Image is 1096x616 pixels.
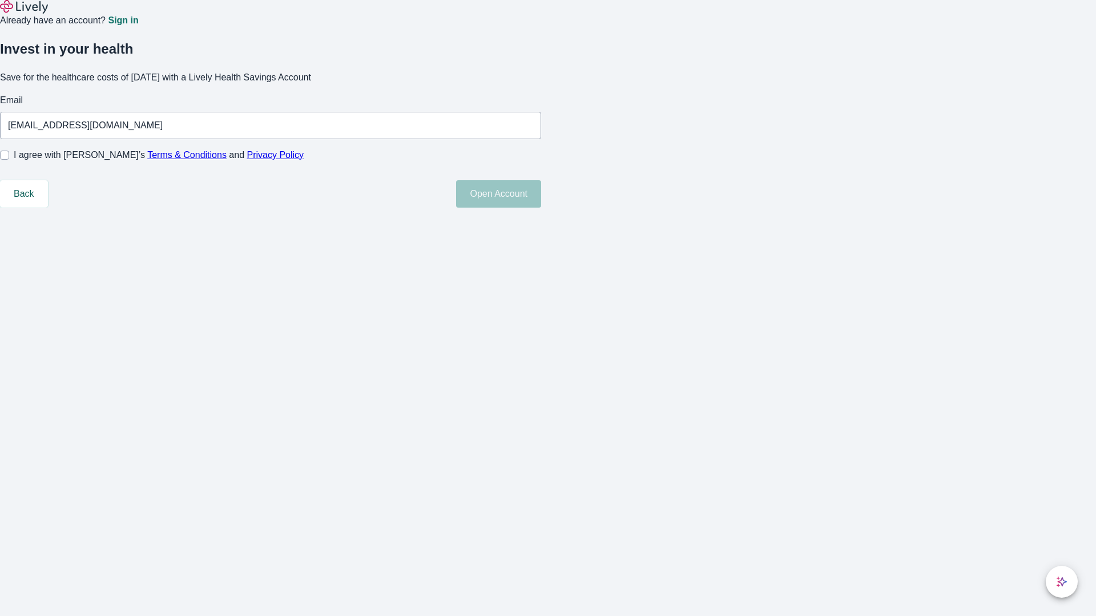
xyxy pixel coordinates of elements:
a: Sign in [108,16,138,25]
button: chat [1046,566,1078,598]
span: I agree with [PERSON_NAME]’s and [14,148,304,162]
svg: Lively AI Assistant [1056,576,1067,587]
a: Privacy Policy [247,150,304,160]
a: Terms & Conditions [147,150,227,160]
